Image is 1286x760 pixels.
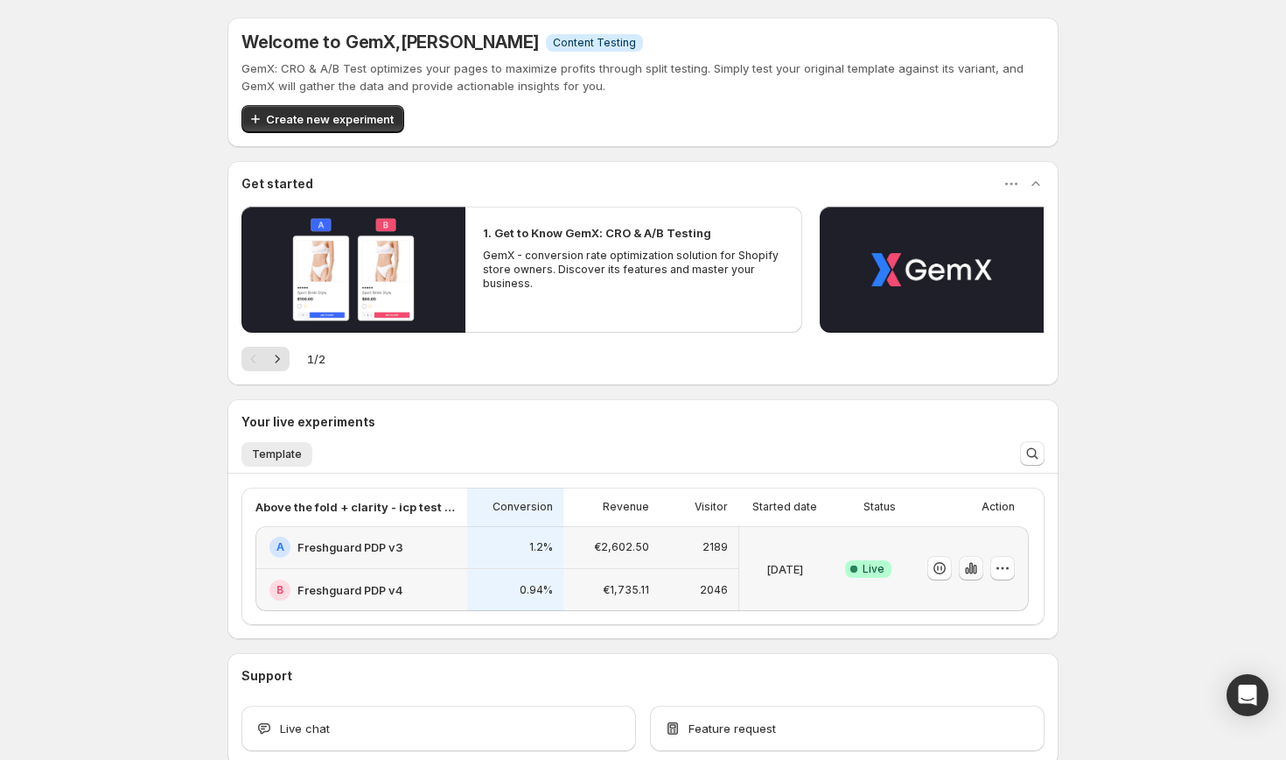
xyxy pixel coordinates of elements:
[241,105,404,133] button: Create new experiment
[297,581,402,599] h2: Freshguard PDP v4
[266,110,394,128] span: Create new experiment
[241,347,290,371] nav: Pagination
[1020,441,1045,466] button: Search and filter results
[603,583,649,597] p: €1,735.11
[493,500,553,514] p: Conversion
[1227,674,1269,716] div: Open Intercom Messenger
[276,540,284,554] h2: A
[255,498,457,516] p: Above the fold + clarity - icp test [DATE] 13:00
[241,667,292,685] h3: Support
[688,720,776,737] span: Feature request
[241,32,539,53] h5: Welcome to GemX
[241,175,313,193] h3: Get started
[252,447,302,461] span: Template
[603,500,649,514] p: Revenue
[241,207,465,333] button: Play video
[483,249,784,291] p: GemX - conversion rate optimization solution for Shopify store owners. Discover its features and ...
[395,32,539,53] span: , [PERSON_NAME]
[700,583,728,597] p: 2046
[863,500,896,514] p: Status
[594,540,649,554] p: €2,602.50
[241,60,1045,95] p: GemX: CRO & A/B Test optimizes your pages to maximize profits through split testing. Simply test ...
[276,583,283,597] h2: B
[483,224,711,242] h2: 1. Get to Know GemX: CRO & A/B Testing
[265,347,290,371] button: Next
[520,583,553,597] p: 0.94%
[553,36,636,50] span: Content Testing
[529,540,553,554] p: 1.2%
[766,560,803,578] p: [DATE]
[307,350,325,368] span: 1 / 2
[820,207,1044,333] button: Play video
[241,413,375,431] h3: Your live experiments
[752,500,817,514] p: Started date
[280,720,330,737] span: Live chat
[695,500,728,514] p: Visitor
[297,538,403,556] h2: Freshguard PDP v3
[863,562,884,576] span: Live
[982,500,1015,514] p: Action
[702,540,728,554] p: 2189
